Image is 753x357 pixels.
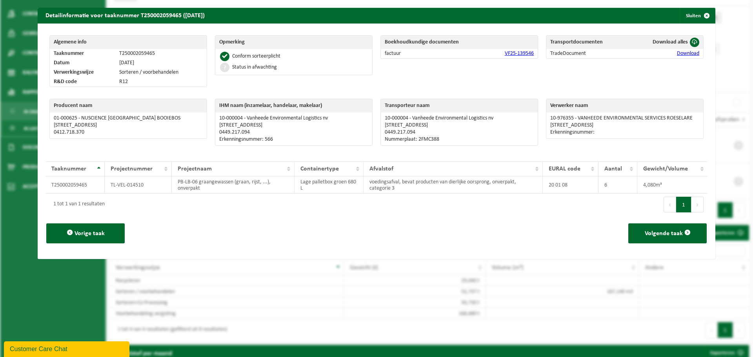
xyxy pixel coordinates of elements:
[50,68,115,77] td: Verwerkingswijze
[50,49,115,58] td: Taaknummer
[598,176,638,194] td: 6
[546,36,629,49] th: Transportdocumenten
[46,223,125,243] button: Vorige taak
[645,230,683,237] span: Volgende taak
[676,197,691,212] button: 1
[232,65,277,70] div: Status in afwachting
[219,129,368,136] p: 0449.217.094
[115,58,207,68] td: [DATE]
[219,136,368,143] p: Erkenningsnummer: 566
[543,176,598,194] td: 20 01 08
[115,49,207,58] td: T250002059465
[550,122,699,129] p: [STREET_ADDRESS]
[643,166,688,172] span: Gewicht/Volume
[54,115,203,121] p: 01-000625 - NUSCIENCE [GEOGRAPHIC_DATA] BOOIEBOS
[50,77,115,87] td: R&D code
[45,176,105,194] td: T250002059465
[628,223,707,243] button: Volgende taak
[111,166,153,172] span: Projectnummer
[50,36,207,49] th: Algemene info
[549,166,580,172] span: EURAL code
[54,122,203,129] p: [STREET_ADDRESS]
[51,166,86,172] span: Taaknummer
[50,58,115,68] td: Datum
[49,198,105,212] div: 1 tot 1 van 1 resultaten
[677,51,699,56] a: Download
[546,49,629,58] td: TradeDocument
[115,77,207,87] td: R12
[364,176,543,194] td: voedingsafval, bevat producten van dierlijke oorsprong, onverpakt, categorie 3
[505,51,534,56] a: VF25-139546
[637,176,708,194] td: 4,080m³
[385,122,534,129] p: [STREET_ADDRESS]
[172,176,295,194] td: PB-LB-06 graangewassen (graan, rijst, ...), onverpakt
[653,39,688,45] span: Download alles
[546,99,703,112] th: Verwerker naam
[381,49,442,58] td: factuur
[381,99,538,112] th: Transporteur naam
[385,129,534,136] p: 0449.217.094
[75,230,105,237] span: Vorige taak
[604,166,622,172] span: Aantal
[54,129,203,136] p: 0412.718.370
[219,122,368,129] p: [STREET_ADDRESS]
[215,36,372,49] th: Opmerking
[38,8,213,23] h2: Detailinformatie voor taaknummer T250002059465 ([DATE])
[385,136,534,143] p: Nummerplaat: 2FMC388
[680,8,715,24] button: Sluiten
[232,54,280,59] div: Conform sorteerplicht
[215,99,372,112] th: IHM naam (inzamelaar, handelaar, makelaar)
[664,197,676,212] button: Previous
[385,115,534,121] p: 10-000004 - Vanheede Environmental Logistics nv
[105,176,172,194] td: TL-VEL-014510
[219,115,368,121] p: 10-000004 - Vanheede Environmental Logistics nv
[115,68,207,77] td: Sorteren / voorbehandelen
[381,36,538,49] th: Boekhoudkundige documenten
[4,340,131,357] iframe: chat widget
[550,115,699,121] p: 10-976355 - VANHEEDE ENVIRONMENTAL SERVICES ROESELARE
[550,129,699,136] p: Erkenningsnummer:
[691,197,704,212] button: Next
[50,99,207,112] th: Producent naam
[300,166,339,172] span: Containertype
[295,176,363,194] td: Lage palletbox groen 680 L
[178,166,212,172] span: Projectnaam
[369,166,393,172] span: Afvalstof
